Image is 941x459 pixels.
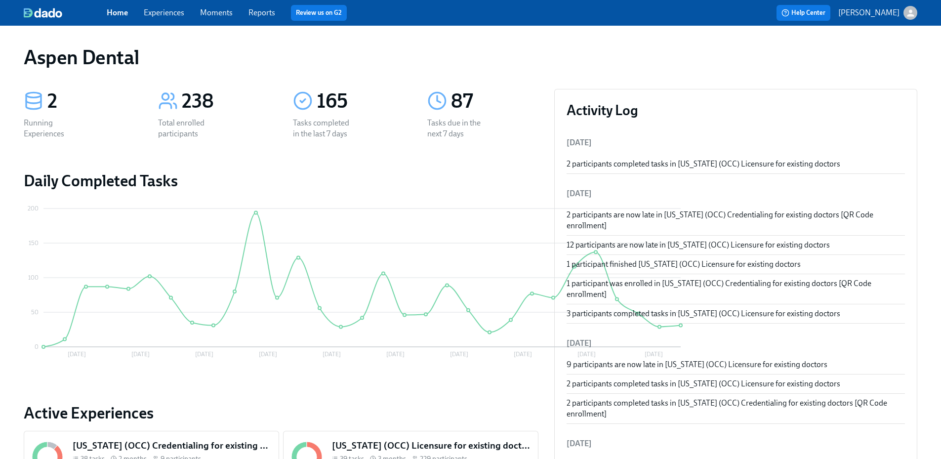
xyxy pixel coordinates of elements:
[567,308,905,319] div: 3 participants completed tasks in [US_STATE] (OCC) Licensure for existing doctors
[107,8,128,17] a: Home
[144,8,184,17] a: Experiences
[567,209,905,231] div: 2 participants are now late in [US_STATE] (OCC) Credentialing for existing doctors [QR Code enrol...
[28,205,39,212] tspan: 200
[24,403,538,423] a: Active Experiences
[427,118,491,139] div: Tasks due in the next 7 days
[296,8,342,18] a: Review us on G2
[28,274,39,281] tspan: 100
[777,5,830,21] button: Help Center
[24,118,87,139] div: Running Experiences
[131,351,150,358] tspan: [DATE]
[332,439,530,452] h5: [US_STATE] (OCC) Licensure for existing doctors
[567,398,905,419] div: 2 participants completed tasks in [US_STATE] (OCC) Credentialing for existing doctors [QR Code en...
[259,351,277,358] tspan: [DATE]
[567,259,905,270] div: 1 participant finished [US_STATE] (OCC) Licensure for existing doctors
[567,138,592,147] span: [DATE]
[567,240,905,250] div: 12 participants are now late in [US_STATE] (OCC) Licensure for existing doctors
[514,351,532,358] tspan: [DATE]
[567,278,905,300] div: 1 participant was enrolled in [US_STATE] (OCC) Credentialing for existing doctors [QR Code enroll...
[182,89,269,114] div: 238
[248,8,275,17] a: Reports
[567,182,905,206] li: [DATE]
[317,89,404,114] div: 165
[293,118,356,139] div: Tasks completed in the last 7 days
[200,8,233,17] a: Moments
[158,118,221,139] div: Total enrolled participants
[567,332,905,355] li: [DATE]
[195,351,213,358] tspan: [DATE]
[838,7,900,18] p: [PERSON_NAME]
[323,351,341,358] tspan: [DATE]
[73,439,271,452] h5: [US_STATE] (OCC) Credentialing for existing doctors [QR Code enrollment]
[47,89,134,114] div: 2
[31,309,39,316] tspan: 50
[450,351,468,358] tspan: [DATE]
[567,432,905,456] li: [DATE]
[24,8,62,18] img: dado
[29,240,39,247] tspan: 150
[838,6,917,20] button: [PERSON_NAME]
[386,351,405,358] tspan: [DATE]
[567,359,905,370] div: 9 participants are now late in [US_STATE] (OCC) Licensure for existing doctors
[68,351,86,358] tspan: [DATE]
[24,171,538,191] h2: Daily Completed Tasks
[567,101,905,119] h3: Activity Log
[567,378,905,389] div: 2 participants completed tasks in [US_STATE] (OCC) Licensure for existing doctors
[291,5,347,21] button: Review us on G2
[781,8,825,18] span: Help Center
[567,159,905,169] div: 2 participants completed tasks in [US_STATE] (OCC) Licensure for existing doctors
[24,8,107,18] a: dado
[35,343,39,350] tspan: 0
[24,45,139,69] h1: Aspen Dental
[451,89,538,114] div: 87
